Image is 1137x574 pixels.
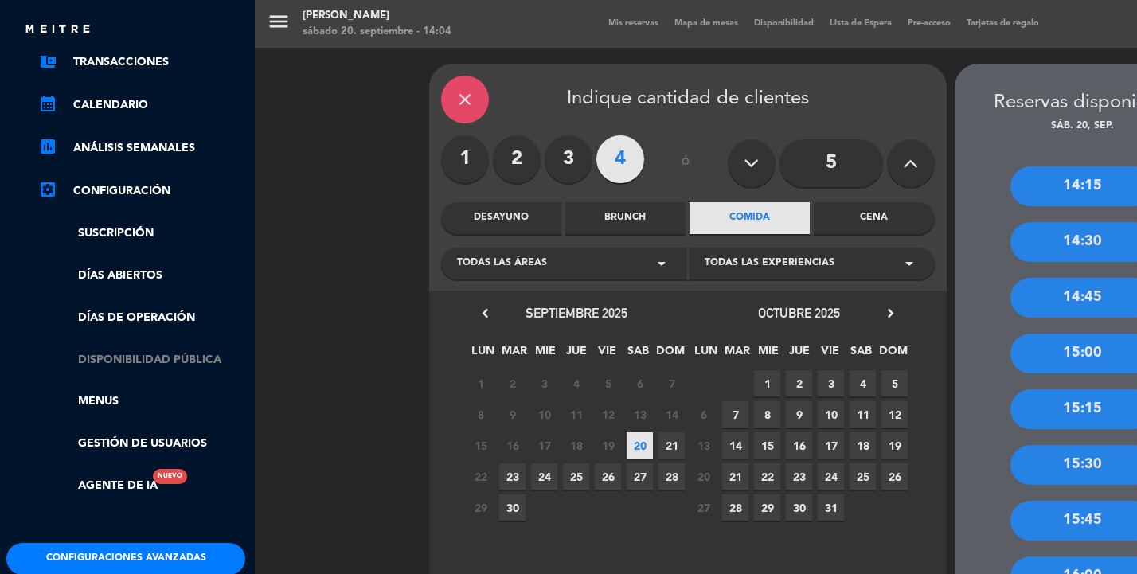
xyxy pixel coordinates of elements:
[38,53,245,72] a: account_balance_walletTransacciones
[38,96,245,115] a: calendar_monthCalendario
[38,477,158,495] a: Agente de IANuevo
[38,392,245,411] a: Menus
[38,139,245,158] a: assessmentANÁLISIS SEMANALES
[38,225,245,243] a: Suscripción
[153,469,187,484] div: Nuevo
[38,309,245,327] a: Días de Operación
[38,435,245,453] a: Gestión de usuarios
[38,137,57,156] i: assessment
[38,51,57,70] i: account_balance_wallet
[38,267,245,285] a: Días abiertos
[38,180,57,199] i: settings_applications
[38,351,245,369] a: Disponibilidad pública
[24,24,92,36] img: MEITRE
[38,182,245,201] a: Configuración
[38,94,57,113] i: calendar_month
